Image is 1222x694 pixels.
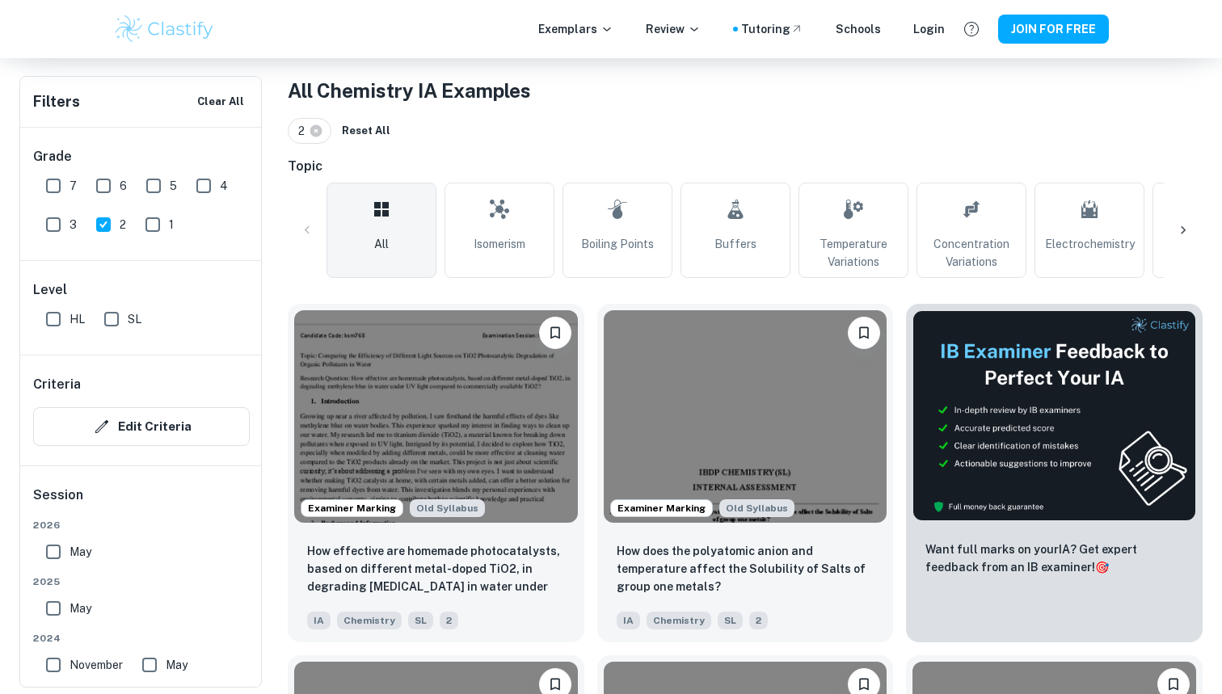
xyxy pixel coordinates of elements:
[604,310,887,523] img: Chemistry IA example thumbnail: How does the polyatomic anion and temper
[718,612,743,629] span: SL
[33,407,250,446] button: Edit Criteria
[193,90,248,114] button: Clear All
[294,310,578,523] img: Chemistry IA example thumbnail: How effective are homemade photocatalyst
[337,612,402,629] span: Chemistry
[288,157,1203,176] h6: Topic
[70,177,77,195] span: 7
[581,235,654,253] span: Boiling Points
[33,574,250,589] span: 2025
[836,20,881,38] a: Schools
[307,542,565,597] p: How effective are homemade photocatalysts, based on different metal-doped TiO2, in degrading meth...
[617,542,874,595] p: How does the polyatomic anion and temperature affect the Solubility of Salts of group one metals?
[912,310,1196,521] img: Thumbnail
[338,119,394,143] button: Reset All
[1095,561,1109,574] span: 🎯
[33,375,81,394] h6: Criteria
[410,499,485,517] div: Starting from the May 2025 session, the Chemistry IA requirements have changed. It's OK to refer ...
[33,631,250,646] span: 2024
[301,501,402,515] span: Examiner Marking
[128,310,141,328] span: SL
[913,20,945,38] a: Login
[848,317,880,349] button: Please log in to bookmark exemplars
[408,612,433,629] span: SL
[925,540,1183,576] p: Want full marks on your IA ? Get expert feedback from an IB examiner!
[120,216,126,233] span: 2
[170,177,177,195] span: 5
[647,612,711,629] span: Chemistry
[33,486,250,518] h6: Session
[719,499,794,517] span: Old Syllabus
[169,216,174,233] span: 1
[646,20,701,38] p: Review
[288,304,584,642] a: Examiner MarkingStarting from the May 2025 session, the Chemistry IA requirements have changed. I...
[70,543,91,561] span: May
[749,612,768,629] span: 2
[298,122,312,140] span: 2
[166,656,188,674] span: May
[288,118,331,144] div: 2
[958,15,985,43] button: Help and Feedback
[474,235,525,253] span: Isomerism
[998,15,1109,44] button: JOIN FOR FREE
[440,612,458,629] span: 2
[70,599,91,617] span: May
[741,20,803,38] a: Tutoring
[33,518,250,532] span: 2026
[597,304,894,642] a: Examiner MarkingStarting from the May 2025 session, the Chemistry IA requirements have changed. I...
[374,235,389,253] span: All
[70,656,123,674] span: November
[113,13,216,45] img: Clastify logo
[714,235,756,253] span: Buffers
[120,177,127,195] span: 6
[719,499,794,517] div: Starting from the May 2025 session, the Chemistry IA requirements have changed. It's OK to refer ...
[33,90,80,113] h6: Filters
[220,177,228,195] span: 4
[924,235,1019,271] span: Concentration Variations
[288,76,1203,105] h1: All Chemistry IA Examples
[539,317,571,349] button: Please log in to bookmark exemplars
[33,147,250,166] h6: Grade
[307,612,331,629] span: IA
[806,235,901,271] span: Temperature Variations
[1045,235,1135,253] span: Electrochemistry
[617,612,640,629] span: IA
[70,216,77,233] span: 3
[70,310,85,328] span: HL
[33,280,250,300] h6: Level
[906,304,1203,642] a: ThumbnailWant full marks on yourIA? Get expert feedback from an IB examiner!
[410,499,485,517] span: Old Syllabus
[611,501,712,515] span: Examiner Marking
[538,20,613,38] p: Exemplars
